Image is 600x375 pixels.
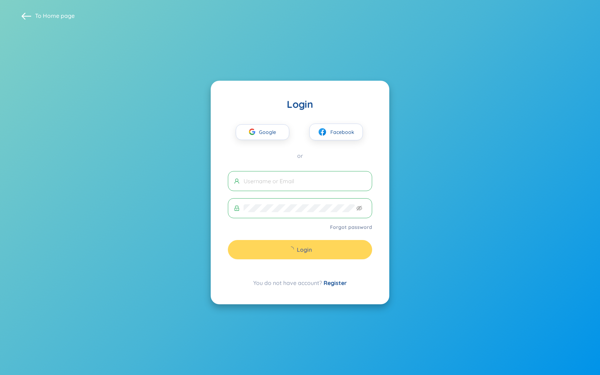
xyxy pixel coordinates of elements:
input: Username or Email [244,177,366,185]
span: Facebook [330,128,354,136]
button: facebookFacebook [309,124,363,140]
span: user [234,178,240,184]
button: Google [236,124,289,140]
div: Login [228,98,372,111]
span: lock [234,205,240,211]
span: To [35,12,75,20]
div: or [228,152,372,160]
img: facebook [318,127,327,136]
span: eye-invisible [356,205,362,211]
div: You do not have account? [228,279,372,287]
a: Home page [43,12,75,19]
span: Google [259,125,280,140]
a: Register [324,279,347,286]
a: Forgot password [330,224,372,231]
